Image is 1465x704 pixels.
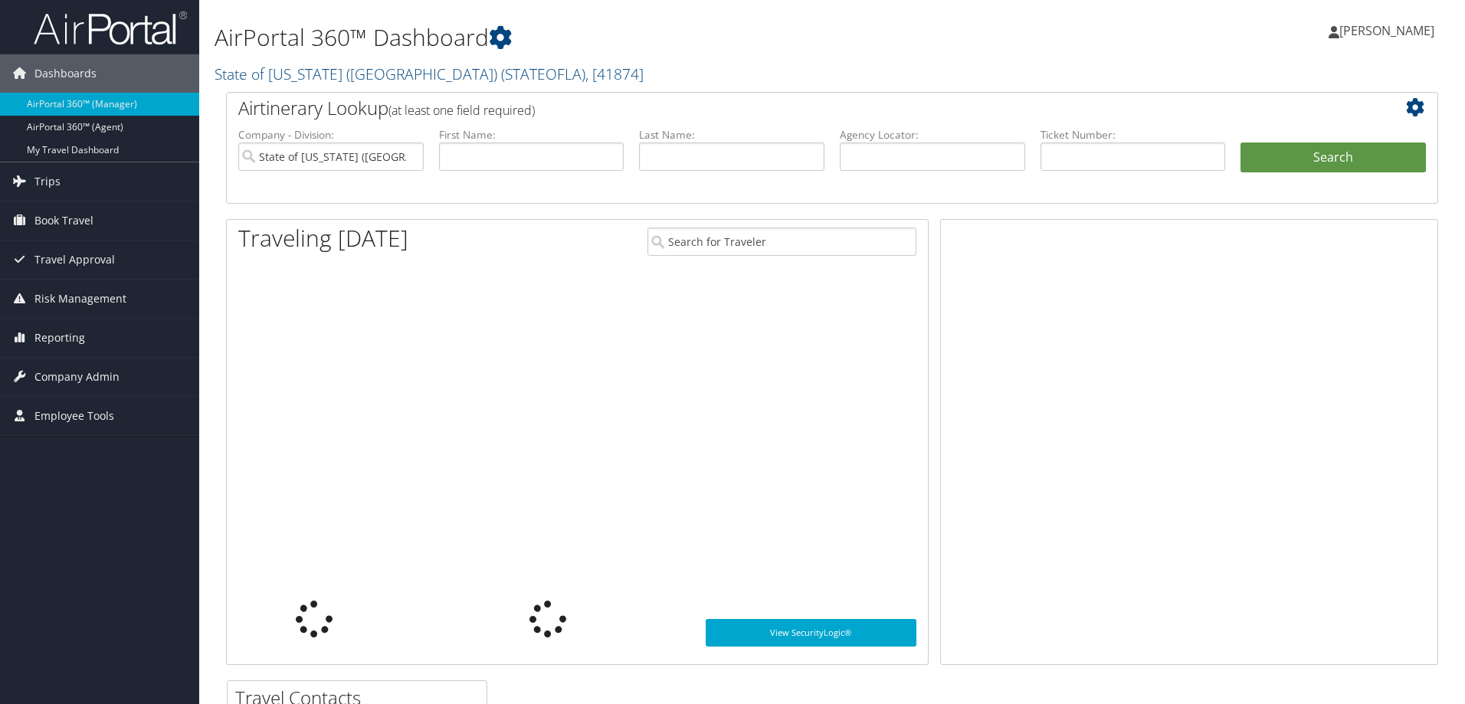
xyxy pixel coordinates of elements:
[585,64,644,84] span: , [ 41874 ]
[439,127,624,142] label: First Name:
[647,228,916,256] input: Search for Traveler
[1240,142,1426,173] button: Search
[34,54,97,93] span: Dashboards
[34,397,114,435] span: Employee Tools
[639,127,824,142] label: Last Name:
[388,102,535,119] span: (at least one field required)
[238,127,424,142] label: Company - Division:
[238,95,1325,121] h2: Airtinerary Lookup
[215,64,644,84] a: State of [US_STATE] ([GEOGRAPHIC_DATA])
[34,10,187,46] img: airportal-logo.png
[840,127,1025,142] label: Agency Locator:
[34,241,115,279] span: Travel Approval
[34,280,126,318] span: Risk Management
[1339,22,1434,39] span: [PERSON_NAME]
[1041,127,1226,142] label: Ticket Number:
[34,319,85,357] span: Reporting
[34,162,61,201] span: Trips
[501,64,585,84] span: ( STATEOFLA )
[34,201,93,240] span: Book Travel
[706,619,916,647] a: View SecurityLogic®
[238,222,408,254] h1: Traveling [DATE]
[1329,8,1450,54] a: [PERSON_NAME]
[215,21,1038,54] h1: AirPortal 360™ Dashboard
[34,358,120,396] span: Company Admin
